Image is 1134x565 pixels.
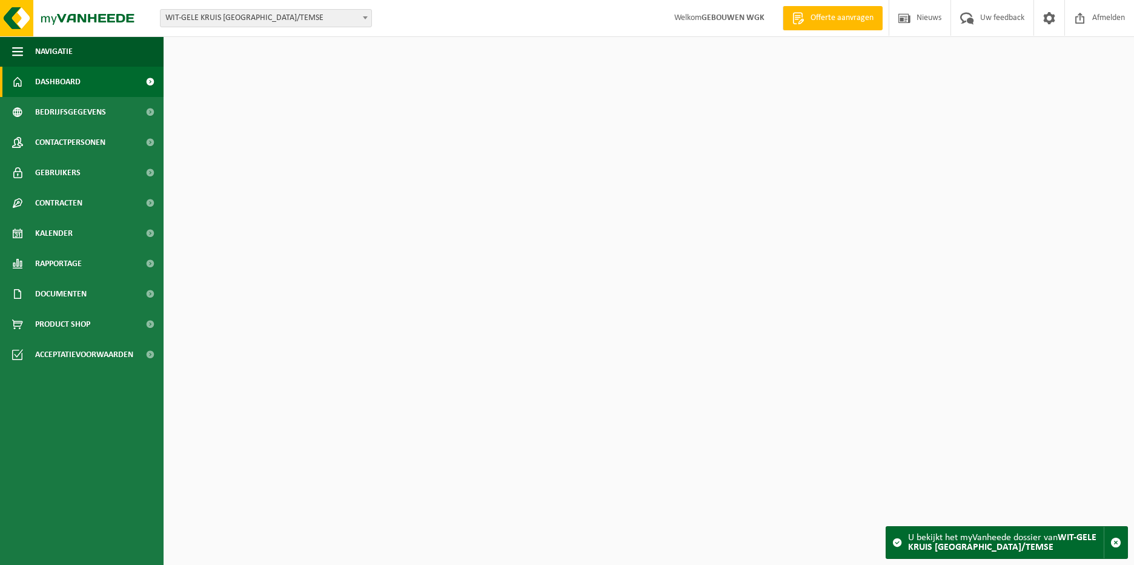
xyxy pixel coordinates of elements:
span: Contracten [35,188,82,218]
span: Rapportage [35,249,82,279]
div: U bekijkt het myVanheede dossier van [908,527,1104,558]
span: Bedrijfsgegevens [35,97,106,127]
span: Offerte aanvragen [807,12,877,24]
span: Contactpersonen [35,127,105,158]
span: Acceptatievoorwaarden [35,339,133,370]
span: Gebruikers [35,158,81,188]
strong: GEBOUWEN WGK [701,13,764,22]
span: WIT-GELE KRUIS OOST-VLAANDEREN/TEMSE [160,9,372,27]
span: Documenten [35,279,87,309]
span: Product Shop [35,309,90,339]
span: Kalender [35,218,73,249]
span: Dashboard [35,67,81,97]
span: WIT-GELE KRUIS OOST-VLAANDEREN/TEMSE [161,10,371,27]
span: Navigatie [35,36,73,67]
strong: WIT-GELE KRUIS [GEOGRAPHIC_DATA]/TEMSE [908,533,1096,552]
a: Offerte aanvragen [783,6,883,30]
